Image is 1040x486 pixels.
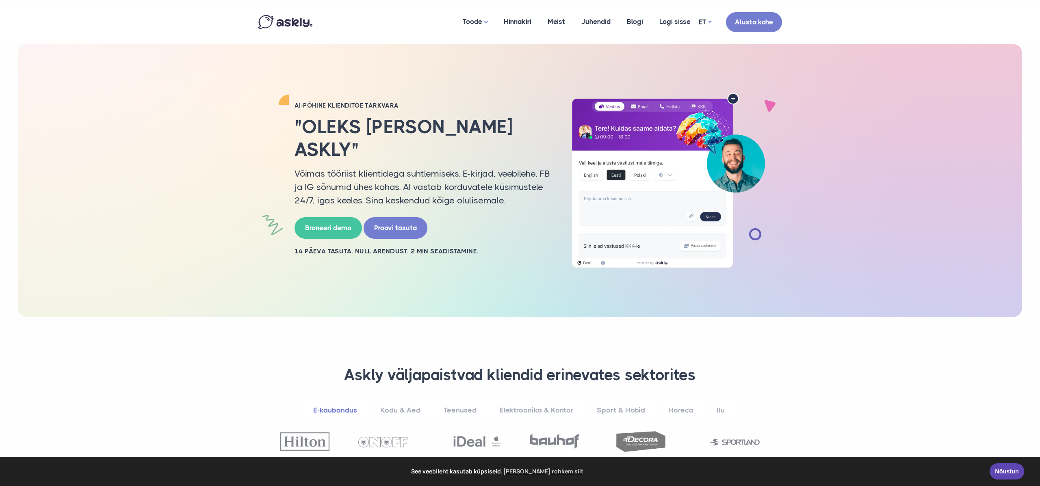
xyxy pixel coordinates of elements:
a: Juhendid [573,2,619,41]
img: Sportland [710,439,759,445]
a: Logi sisse [651,2,699,41]
a: Meist [539,2,573,41]
a: E-kaubandus [303,399,368,421]
img: OnOff [358,437,407,447]
img: Askly [258,15,312,29]
a: Horeca [658,399,704,421]
h3: Askly väljapaistvad kliendid erinevates sektorites [268,365,772,385]
h2: 14 PÄEVA TASUTA. NULL ARENDUST. 2 MIN SEADISTAMINE. [295,247,550,256]
a: Nõustun [990,463,1024,480]
a: Alusta kohe [726,12,782,32]
a: ET [699,16,711,28]
a: Sport & Hobid [586,399,656,421]
img: AI multilingual chat [563,93,774,268]
a: Hinnakiri [496,2,539,41]
img: Hilton [280,432,329,451]
a: Ilu [706,399,735,421]
a: Blogi [619,2,651,41]
a: Broneeri demo [295,217,362,239]
img: Ideal [453,432,502,451]
img: Bauhof [530,434,579,449]
a: Elektroonika & Kontor [489,399,584,421]
a: Toode [455,2,496,42]
h2: "Oleks [PERSON_NAME] Askly" [295,116,550,160]
a: Teenused [433,399,487,421]
h2: AI-PÕHINE KLIENDITOE TARKVARA [295,102,550,110]
a: Kodu & Aed [370,399,431,421]
a: learn more about cookies [503,465,585,477]
p: Võimas tööriist klientidega suhtlemiseks. E-kirjad, veebilehe, FB ja IG sõnumid ühes kohas. AI va... [295,167,550,207]
a: Proovi tasuta [364,217,427,239]
span: See veebileht kasutab küpsiseid. [12,465,984,477]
